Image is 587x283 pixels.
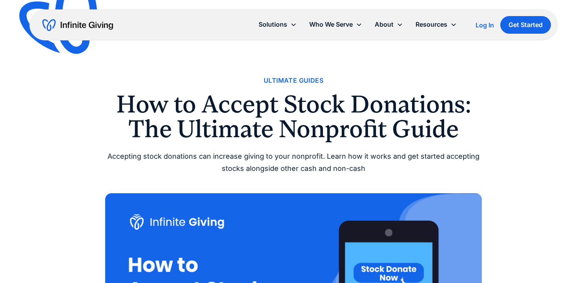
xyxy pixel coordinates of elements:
div: Who We Serve [303,16,368,33]
a: Ultimate Guides [264,75,323,86]
h1: How to Accept Stock Donations: The Ultimate Nonprofit Guide [105,92,482,141]
div: Who We Serve [309,19,353,30]
div: About [368,16,409,33]
div: Log In [476,22,494,28]
div: Solutions [252,16,303,33]
div: Solutions [259,19,287,30]
div: Resources [416,19,447,30]
div: Resources [409,16,463,33]
a: home [42,19,113,31]
a: Log In [476,20,494,30]
a: Get Started [500,16,551,34]
div: About [375,19,394,30]
div: Accepting stock donations can increase giving to your nonprofit. Learn how it works and get start... [105,151,482,174]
